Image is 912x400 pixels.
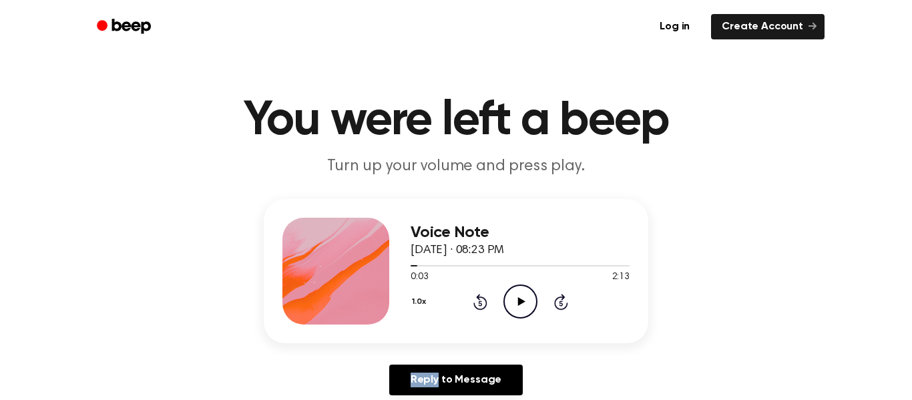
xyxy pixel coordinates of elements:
[87,14,163,40] a: Beep
[200,156,712,178] p: Turn up your volume and press play.
[411,270,428,284] span: 0:03
[711,14,825,39] a: Create Account
[389,365,523,395] a: Reply to Message
[411,244,504,256] span: [DATE] · 08:23 PM
[646,11,703,42] a: Log in
[411,224,630,242] h3: Voice Note
[612,270,630,284] span: 2:13
[114,97,798,145] h1: You were left a beep
[411,290,431,313] button: 1.0x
